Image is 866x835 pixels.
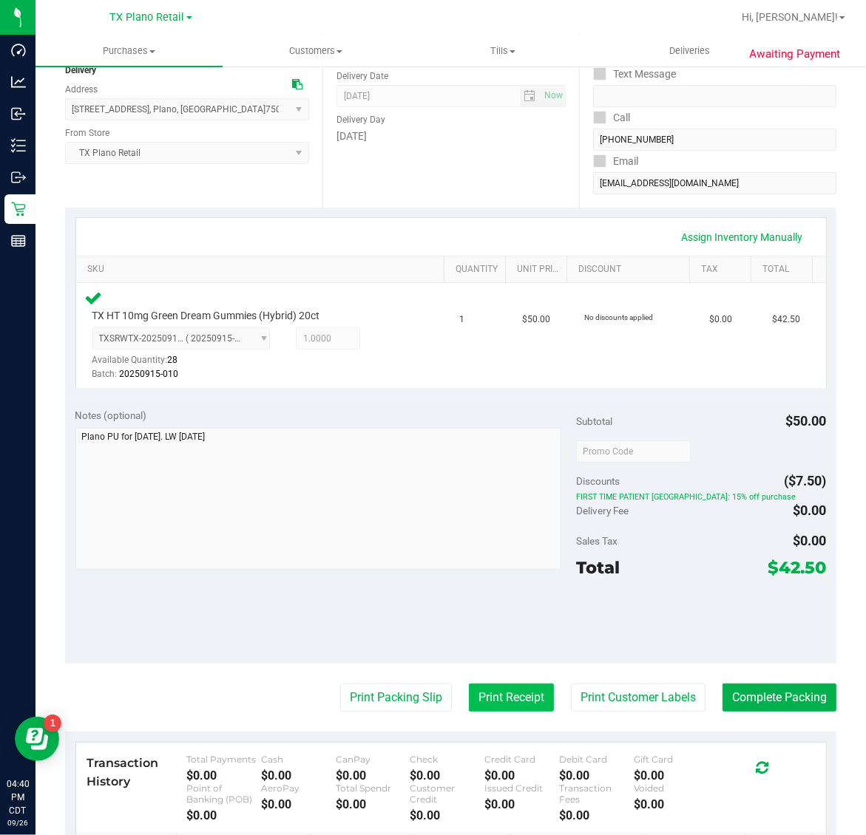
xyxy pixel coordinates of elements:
a: Total [762,264,806,276]
a: Purchases [35,35,223,67]
div: $0.00 [634,797,708,811]
span: ($7.50) [785,473,827,488]
span: Sales Tax [576,535,618,547]
label: Address [65,83,98,96]
div: $0.00 [261,768,336,783]
span: $0.00 [794,533,827,548]
span: 28 [168,355,178,365]
div: Point of Banking (POB) [186,783,261,805]
a: Tax [701,264,745,276]
inline-svg: Reports [11,234,26,248]
inline-svg: Analytics [11,75,26,89]
label: Delivery Day [336,113,385,126]
div: AeroPay [261,783,336,794]
label: Email [593,151,638,172]
div: Debit Card [559,754,634,765]
div: $0.00 [410,808,485,822]
div: Gift Card [634,754,708,765]
div: Check [410,754,485,765]
div: [DATE] [336,129,566,144]
div: Transaction Fees [559,783,634,805]
span: Delivery Fee [576,505,629,517]
span: Batch: [92,369,118,379]
div: $0.00 [484,768,559,783]
inline-svg: Inventory [11,138,26,153]
div: $0.00 [559,768,634,783]
span: $0.00 [710,313,733,327]
span: Purchases [35,44,223,58]
p: 09/26 [7,817,29,828]
div: $0.00 [559,808,634,822]
a: SKU [87,264,439,276]
div: $0.00 [186,808,261,822]
a: Tills [409,35,596,67]
div: Available Quantity: [92,350,280,378]
span: TX HT 10mg Green Dream Gummies (Hybrid) 20ct [92,309,320,323]
button: Complete Packing [723,684,836,712]
span: Hi, [PERSON_NAME]! [742,11,838,23]
span: TX Plano Retail [110,11,185,24]
div: $0.00 [186,768,261,783]
iframe: Resource center unread badge [44,715,61,732]
input: Format: (999) 999-9999 [593,85,836,107]
span: $42.50 [768,557,827,578]
div: $0.00 [336,768,410,783]
div: Copy address to clipboard [292,77,302,92]
label: Text Message [593,64,676,85]
p: 04:40 PM CDT [7,777,29,817]
div: Issued Credit [484,783,559,794]
span: Total [576,557,620,578]
a: Assign Inventory Manually [672,225,813,250]
span: No discounts applied [585,313,654,321]
div: Total Payments [186,754,261,765]
input: Format: (999) 999-9999 [593,129,836,151]
strong: Delivery [65,65,96,75]
button: Print Packing Slip [340,684,452,712]
span: Notes (optional) [75,409,147,421]
span: Awaiting Payment [749,46,840,63]
button: Print Customer Labels [571,684,706,712]
a: Unit Price [517,264,561,276]
span: $42.50 [772,313,800,327]
span: Subtotal [576,415,612,427]
div: $0.00 [634,768,708,783]
span: Customers [223,44,409,58]
a: Customers [223,35,410,67]
span: $50.00 [786,413,827,429]
span: FIRST TIME PATIENT [GEOGRAPHIC_DATA]: 15% off purchase [576,492,827,502]
inline-svg: Dashboard [11,43,26,58]
span: $50.00 [522,313,550,327]
label: Delivery Date [336,69,388,83]
div: Credit Card [484,754,559,765]
div: Total Spendr [336,783,410,794]
label: Call [593,107,630,129]
input: Promo Code [576,440,691,463]
div: Cash [261,754,336,765]
inline-svg: Inbound [11,106,26,121]
div: Voided [634,783,708,794]
span: Discounts [576,468,620,494]
div: $0.00 [261,797,336,811]
span: Deliveries [649,44,730,58]
a: Discount [578,264,683,276]
button: Print Receipt [469,684,554,712]
a: Deliveries [596,35,783,67]
div: Customer Credit [410,783,485,805]
inline-svg: Retail [11,202,26,217]
div: $0.00 [336,797,410,811]
div: CanPay [336,754,410,765]
span: 20250915-010 [120,369,179,379]
span: 1 [460,313,465,327]
a: Quantity [456,264,499,276]
div: $0.00 [410,768,485,783]
div: $0.00 [484,797,559,811]
span: Tills [410,44,595,58]
span: $0.00 [794,502,827,518]
inline-svg: Outbound [11,170,26,185]
label: From Store [65,126,109,140]
iframe: Resource center [15,717,59,761]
